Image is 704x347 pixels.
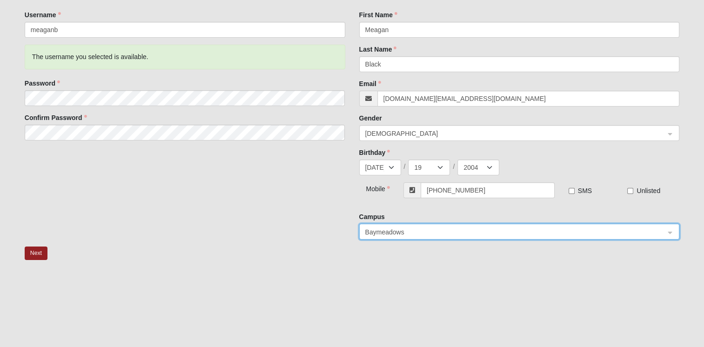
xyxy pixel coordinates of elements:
label: Gender [359,113,382,123]
label: Password [25,79,60,88]
span: / [404,162,406,171]
input: SMS [569,188,575,194]
label: First Name [359,10,397,20]
label: Campus [359,212,385,221]
label: Birthday [359,148,390,157]
span: Baymeadows [365,227,657,237]
div: Mobile [359,182,386,194]
div: The username you selected is available. [25,45,345,69]
label: Email [359,79,381,88]
span: Female [365,128,665,139]
label: Last Name [359,45,397,54]
span: SMS [578,187,592,194]
button: Next [25,247,47,260]
span: / [453,162,455,171]
span: Unlisted [637,187,660,194]
input: Unlisted [627,188,633,194]
label: Confirm Password [25,113,87,122]
label: Username [25,10,61,20]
